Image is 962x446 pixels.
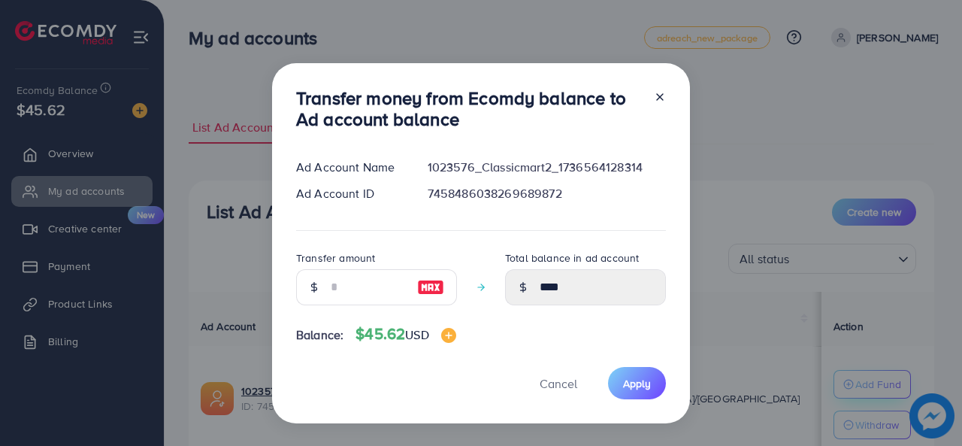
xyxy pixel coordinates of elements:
span: Apply [623,376,651,391]
span: USD [405,326,428,343]
button: Cancel [521,367,596,399]
div: 7458486038269689872 [416,185,678,202]
span: Balance: [296,326,343,344]
label: Total balance in ad account [505,250,639,265]
div: 1023576_Classicmart2_1736564128314 [416,159,678,176]
label: Transfer amount [296,250,375,265]
div: Ad Account ID [284,185,416,202]
button: Apply [608,367,666,399]
div: Ad Account Name [284,159,416,176]
span: Cancel [540,375,577,392]
img: image [417,278,444,296]
h3: Transfer money from Ecomdy balance to Ad account balance [296,87,642,131]
h4: $45.62 [355,325,455,344]
img: image [441,328,456,343]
